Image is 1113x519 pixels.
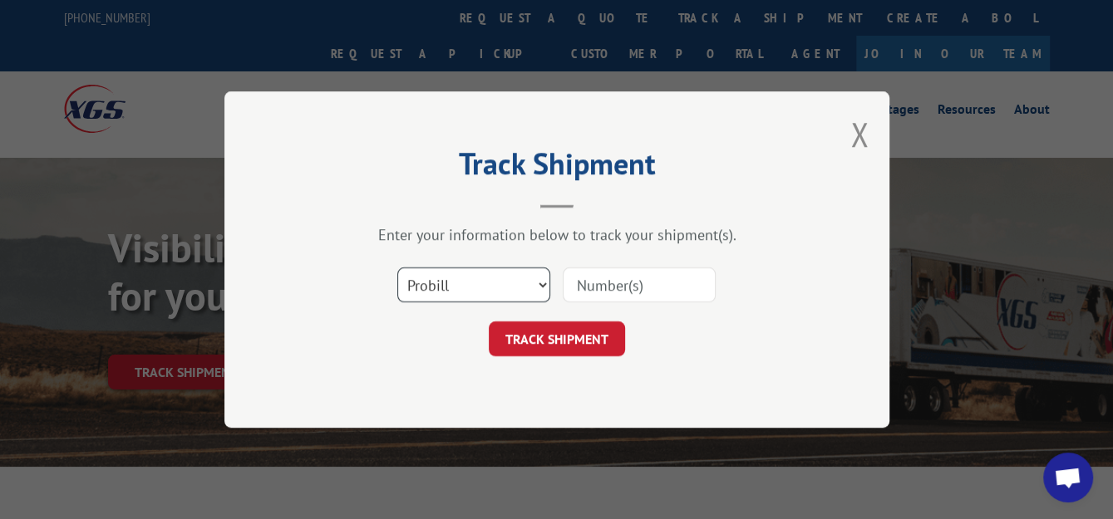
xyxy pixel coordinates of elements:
[308,225,806,244] div: Enter your information below to track your shipment(s).
[563,267,716,302] input: Number(s)
[850,112,869,156] button: Close modal
[489,321,625,356] button: TRACK SHIPMENT
[1043,453,1093,502] div: Open chat
[308,152,806,184] h2: Track Shipment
